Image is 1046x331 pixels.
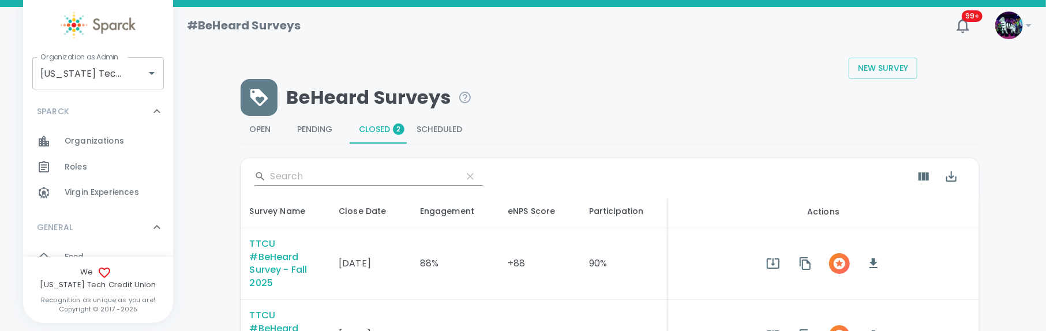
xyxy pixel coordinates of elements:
[23,295,173,304] p: Recognition as unique as you are!
[23,210,173,245] div: GENERAL
[359,125,399,135] span: Closed
[589,204,659,218] span: % of Participant attend the survey
[287,86,472,109] span: BeHeard Surveys
[65,136,124,147] span: Organizations
[65,251,84,263] span: Feed
[580,228,668,300] td: 90%
[498,228,580,300] td: +88
[589,204,659,218] div: Participation
[61,12,136,39] img: Sparck logo
[23,304,173,314] p: Copyright © 2017 - 2025
[40,52,118,62] label: Organization as Admin
[411,228,499,300] td: 88%
[23,94,173,129] div: SPARCK
[187,16,301,35] h1: #BeHeard Surveys
[298,125,341,135] span: Pending
[37,106,69,117] p: SPARCK
[995,12,1023,39] img: Picture of Sparck
[938,163,965,190] button: Export
[420,204,490,218] span: The extent to which employees feel passionate about their jobs, are committed to our organization...
[144,65,160,81] button: Open
[241,116,979,144] div: Rewards system
[250,125,279,135] span: Open
[393,123,404,135] span: 2
[37,221,73,233] p: GENERAL
[849,58,917,79] button: New Survey
[23,266,173,291] span: We [US_STATE] Tech Credit Union
[962,10,983,22] span: 99+
[910,163,938,190] button: Show Columns
[23,180,173,205] a: Virgin Experiences
[508,204,571,218] span: Employee Net Promoter Score.
[65,187,139,198] span: Virgin Experiences
[254,171,266,182] svg: Search
[949,12,977,39] button: 99+
[508,204,571,218] div: eNPS Score
[339,204,402,218] div: Close Date
[458,91,472,104] svg: Manage BeHeard Surveys sertting for each survey in your organization
[23,155,173,180] a: Roles
[23,129,173,154] a: Organizations
[250,238,321,291] div: TTCU #BeHeard Survey - Fall 2025
[339,204,402,218] span: Survey will close on
[65,161,87,173] span: Roles
[329,228,411,300] td: [DATE]
[250,204,321,218] div: Survey Name
[417,125,471,135] span: Scheduled
[271,167,453,186] input: Search
[23,129,173,210] div: SPARCK
[23,12,173,39] a: Sparck logo
[23,245,173,270] a: Feed
[420,204,490,218] div: Engagement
